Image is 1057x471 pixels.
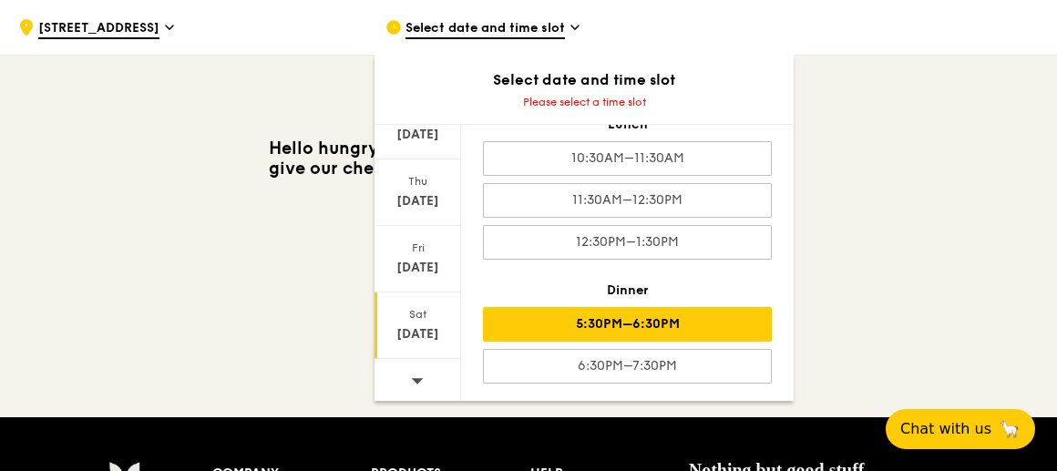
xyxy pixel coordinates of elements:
span: Select date and time slot [405,19,565,39]
div: 10:30AM–11:30AM [483,141,772,176]
span: 🦙 [999,418,1021,440]
div: Please select a time slot [375,95,794,109]
div: Dinner [483,282,772,300]
span: Chat with us [900,418,991,440]
button: Chat with us🦙 [886,409,1035,449]
span: [STREET_ADDRESS] [38,19,159,39]
h3: Hello hungry human. We’re closed [DATE] as it’s important to give our chefs a break to rest and r... [255,138,802,199]
div: Thu [377,174,458,189]
div: Select date and time slot [375,69,794,91]
div: [DATE] [377,126,458,144]
div: Sat [377,307,458,322]
div: [DATE] [377,192,458,210]
div: 11:30AM–12:30PM [483,183,772,218]
div: 6:30PM–7:30PM [483,349,772,384]
div: Fri [377,241,458,255]
div: [DATE] [377,259,458,277]
div: [DATE] [377,325,458,343]
div: 12:30PM–1:30PM [483,225,772,260]
div: Lunch [483,116,772,134]
div: 5:30PM–6:30PM [483,307,772,342]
